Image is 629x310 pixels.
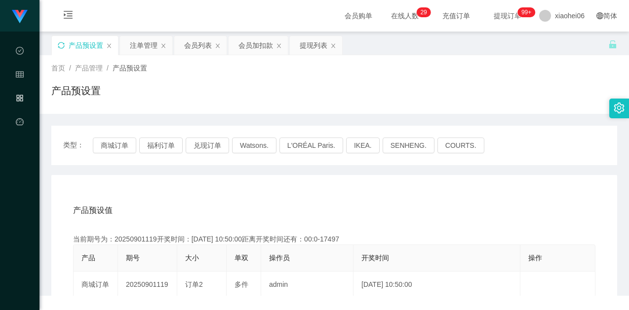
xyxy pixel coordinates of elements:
[118,272,177,298] td: 20250901119
[416,7,431,17] sup: 29
[160,43,166,49] i: 图标: close
[69,36,103,55] div: 产品预设置
[16,90,24,109] i: 图标: appstore-o
[113,64,147,72] span: 产品预设置
[12,10,28,24] img: logo.9652507e.png
[51,0,85,32] i: 图标: menu-unfold
[130,36,157,55] div: 注单管理
[93,138,136,153] button: 商城订单
[185,254,199,262] span: 大小
[596,12,603,19] i: 图标: global
[16,112,24,212] a: 图标: dashboard平台首页
[184,36,212,55] div: 会员列表
[437,138,484,153] button: COURTS.
[608,40,617,49] i: 图标: unlock
[16,71,24,159] span: 会员管理
[528,254,542,262] span: 操作
[235,254,248,262] span: 单双
[74,272,118,298] td: 商城订单
[16,95,24,182] span: 产品管理
[186,138,229,153] button: 兑现订单
[517,7,535,17] sup: 1047
[232,138,276,153] button: Watsons.
[361,254,389,262] span: 开奖时间
[51,64,65,72] span: 首页
[300,36,327,55] div: 提现列表
[424,7,427,17] p: 9
[261,272,354,298] td: admin
[354,272,520,298] td: [DATE] 10:50:00
[51,83,101,98] h1: 产品预设置
[75,64,103,72] span: 产品管理
[330,43,336,49] i: 图标: close
[81,254,95,262] span: 产品
[63,138,93,153] span: 类型：
[126,254,140,262] span: 期号
[73,234,595,244] div: 当前期号为：20250901119开奖时间：[DATE] 10:50:00距离开奖时间还有：00:0-17497
[238,36,273,55] div: 会员加扣款
[106,43,112,49] i: 图标: close
[58,42,65,49] i: 图标: sync
[614,103,625,113] i: 图标: setting
[16,47,24,135] span: 数据中心
[16,42,24,62] i: 图标: check-circle-o
[383,138,434,153] button: SENHENG.
[346,138,380,153] button: IKEA.
[489,12,526,19] span: 提现订单
[386,12,424,19] span: 在线人数
[215,43,221,49] i: 图标: close
[235,280,248,288] span: 多件
[185,280,203,288] span: 订单2
[420,7,424,17] p: 2
[276,43,282,49] i: 图标: close
[16,66,24,86] i: 图标: table
[279,138,343,153] button: L'ORÉAL Paris.
[69,64,71,72] span: /
[107,64,109,72] span: /
[139,138,183,153] button: 福利订单
[437,12,475,19] span: 充值订单
[73,205,113,216] span: 产品预设值
[269,254,290,262] span: 操作员
[47,274,621,284] div: 2021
